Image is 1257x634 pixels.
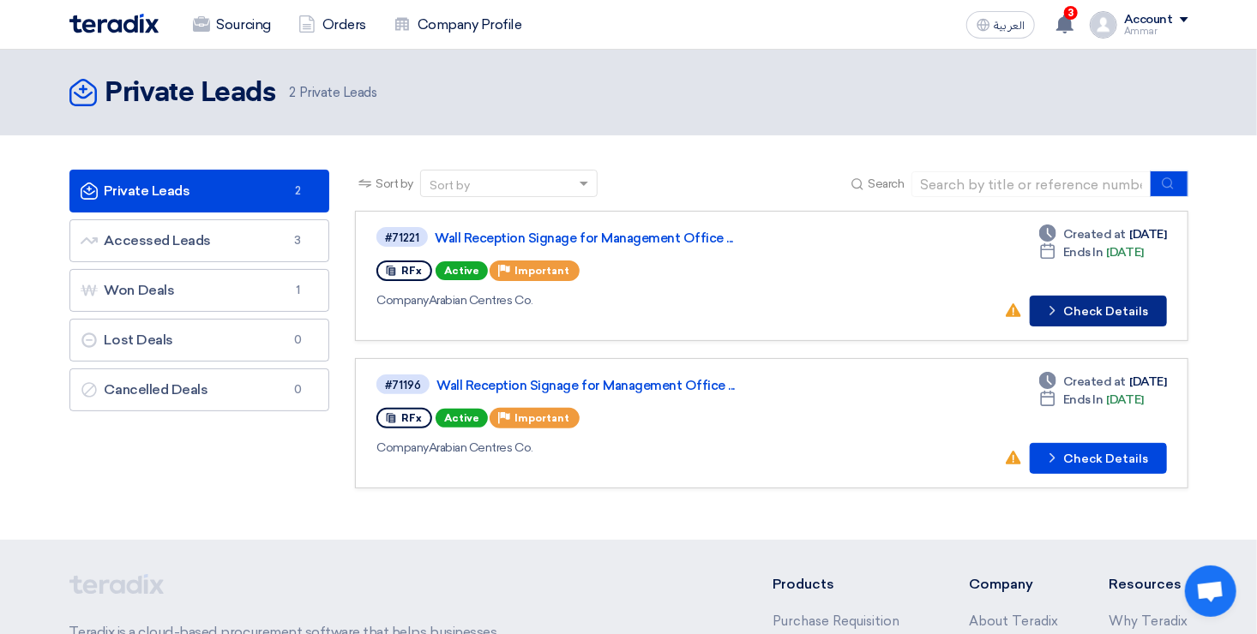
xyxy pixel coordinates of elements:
[1039,225,1166,243] div: [DATE]
[969,574,1058,595] li: Company
[514,412,569,424] span: Important
[179,6,285,44] a: Sourcing
[376,293,429,308] span: Company
[1063,243,1104,261] span: Ends In
[287,182,308,200] span: 2
[287,282,308,299] span: 1
[969,613,1058,629] a: About Teradix
[69,319,330,362] a: Lost Deals0
[436,409,488,428] span: Active
[1063,373,1126,391] span: Created at
[773,574,917,595] li: Products
[105,76,276,111] h2: Private Leads
[289,83,376,103] span: Private Leads
[436,378,865,393] a: Wall Reception Signage for Management Office ...
[385,380,421,391] div: #71196
[376,439,869,457] div: Arabian Centres Co.
[285,6,380,44] a: Orders
[436,261,488,280] span: Active
[1039,243,1144,261] div: [DATE]
[1110,613,1188,629] a: Why Teradix
[868,175,904,193] span: Search
[69,14,159,33] img: Teradix logo
[376,291,867,309] div: Arabian Centres Co.
[435,230,863,246] a: Wall Reception Signage for Management Office ...
[287,332,308,349] span: 0
[1039,373,1166,391] div: [DATE]
[380,6,536,44] a: Company Profile
[1064,6,1078,20] span: 3
[376,440,429,455] span: Company
[401,265,422,277] span: RFx
[514,265,569,277] span: Important
[287,381,308,398] span: 0
[1063,225,1126,243] span: Created at
[994,20,1025,32] span: العربية
[69,170,330,212] a: Private Leads2
[1124,27,1188,36] div: Ammar
[1063,391,1104,409] span: Ends In
[1110,574,1188,595] li: Resources
[385,232,419,243] div: #71221
[1030,443,1167,474] button: Check Details
[1124,13,1173,27] div: Account
[966,11,1035,39] button: العربية
[911,171,1152,197] input: Search by title or reference number
[287,232,308,249] span: 3
[1039,391,1144,409] div: [DATE]
[430,176,470,194] div: Sort by
[289,85,296,100] span: 2
[69,368,330,411] a: Cancelled Deals0
[69,219,330,262] a: Accessed Leads3
[1090,11,1117,39] img: profile_test.png
[401,412,422,424] span: RFx
[1030,296,1167,326] button: Check Details
[773,613,899,629] a: Purchase Requisition
[376,175,413,193] span: Sort by
[1185,565,1236,617] a: دردشة مفتوحة
[69,269,330,312] a: Won Deals1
